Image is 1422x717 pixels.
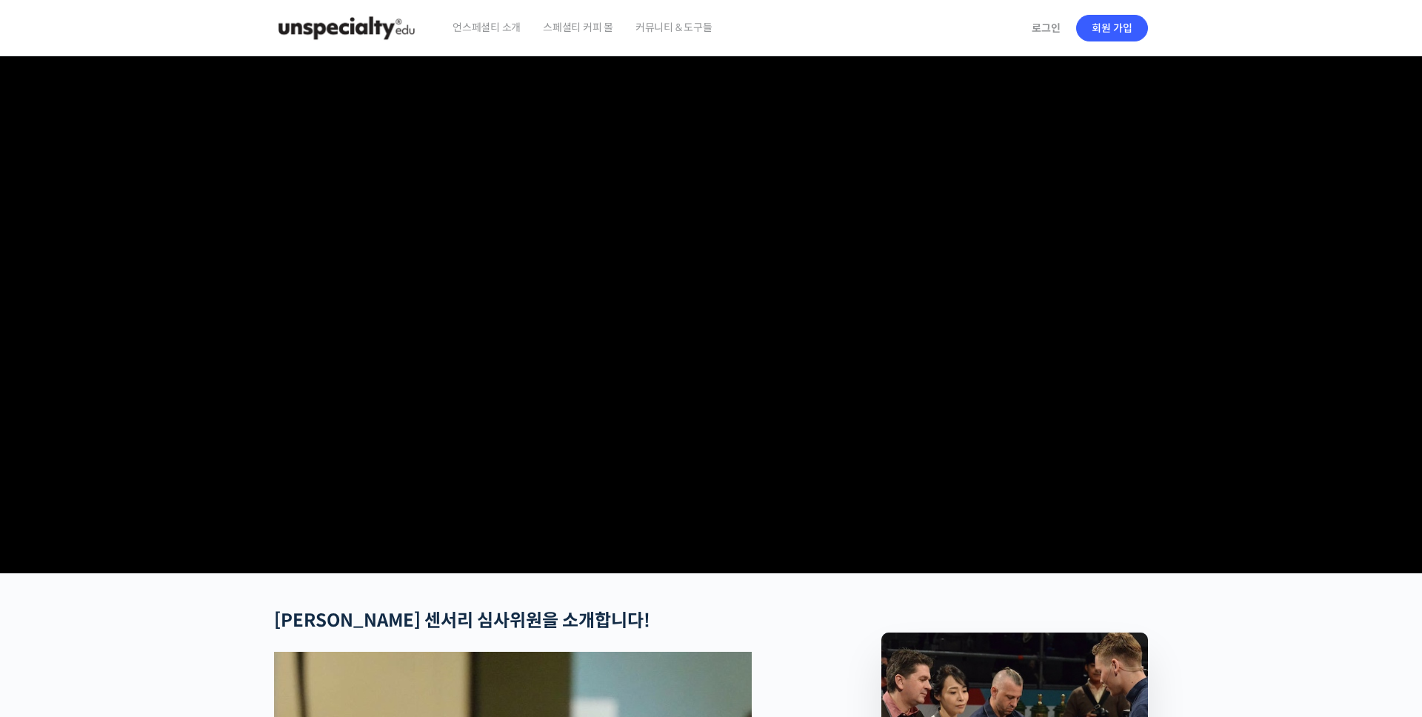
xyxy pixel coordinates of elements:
a: 회원 가입 [1076,15,1148,41]
strong: [PERSON_NAME] 센서리 심사위원을 소개합니다! [274,610,650,632]
a: 로그인 [1023,11,1069,45]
